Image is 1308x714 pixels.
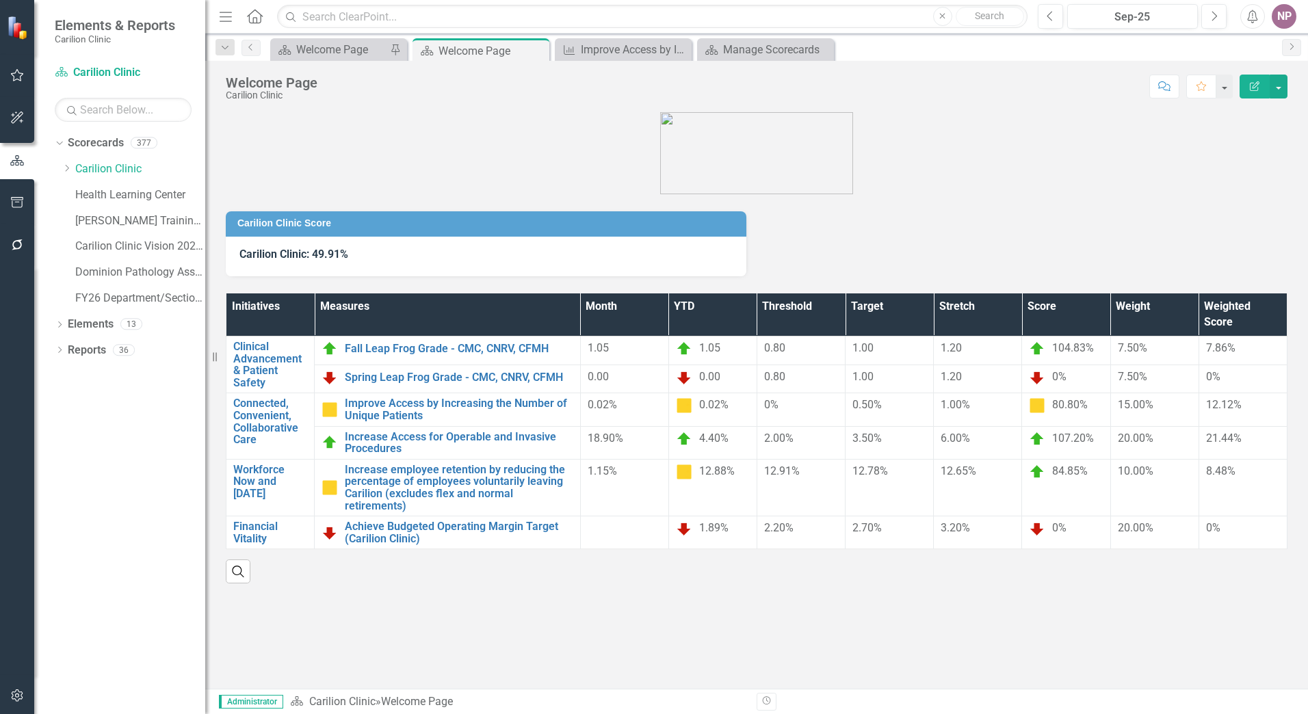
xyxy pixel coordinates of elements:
div: Welcome Page [226,75,317,90]
img: Below Plan [322,369,338,386]
span: 0.00 [588,370,609,383]
td: Double-Click to Edit Right Click for Context Menu [315,426,581,459]
span: 1.00 [852,341,874,354]
div: Manage Scorecards [723,41,830,58]
span: 0.50% [852,398,882,411]
span: 12.12% [1206,398,1242,411]
td: Double-Click to Edit Right Click for Context Menu [315,365,581,393]
a: Clinical Advancement & Patient Safety [233,341,307,388]
td: Double-Click to Edit Right Click for Context Menu [315,336,581,365]
span: 7.86% [1206,341,1235,354]
a: Carilion Clinic [55,65,192,81]
span: 12.78% [852,464,888,477]
span: 0% [1206,521,1220,534]
span: 1.05 [588,341,609,354]
a: Connected, Convenient, Collaborative Care [233,397,307,445]
span: 20.00% [1118,432,1153,445]
span: Elements & Reports [55,17,175,34]
a: Workforce Now and [DATE] [233,464,307,500]
img: On Target [1029,341,1045,357]
div: Welcome Page [381,695,453,708]
h3: Carilion Clinic Score [237,218,740,228]
img: On Target [676,341,692,357]
span: 84.85% [1052,464,1088,477]
small: Carilion Clinic [55,34,175,44]
span: 0% [1052,370,1067,383]
span: 0.00 [699,370,720,383]
a: Financial Vitality [233,520,307,544]
div: Welcome Page [439,42,546,59]
a: Carilion Clinic [309,695,376,708]
a: Dominion Pathology Associates [75,265,205,280]
img: ClearPoint Strategy [7,16,31,40]
a: Carilion Clinic [75,161,205,177]
img: Caution [676,464,692,480]
div: 36 [113,344,135,356]
span: 7.50% [1118,341,1147,354]
span: 1.00 [852,370,874,383]
img: Caution [676,397,692,414]
span: 0.02% [699,399,729,412]
span: 107.20% [1052,432,1094,445]
div: Carilion Clinic [226,90,317,101]
span: 104.83% [1052,341,1094,354]
a: Reports [68,343,106,358]
a: Elements [68,317,114,332]
img: On Target [322,341,338,357]
span: 6.00% [941,432,970,445]
span: 0.80 [764,370,785,383]
button: Sep-25 [1067,4,1198,29]
a: Achieve Budgeted Operating Margin Target (Carilion Clinic) [345,520,573,544]
td: Double-Click to Edit Right Click for Context Menu [226,336,315,393]
span: 7.50% [1118,370,1147,383]
span: 1.15% [588,464,617,477]
span: 18.90% [588,432,623,445]
div: 377 [131,137,157,149]
a: Scorecards [68,135,124,151]
span: 1.20 [941,370,962,383]
span: 8.48% [1206,464,1235,477]
img: Below Plan [1029,369,1045,386]
span: 0% [1052,521,1067,534]
img: Below Plan [322,525,338,541]
span: 1.05 [699,341,720,354]
span: Search [975,10,1004,21]
a: Manage Scorecards [701,41,830,58]
span: 1.20 [941,341,962,354]
span: 15.00% [1118,398,1153,411]
div: Improve Access by Increasing the Number of Unique Patients [581,41,688,58]
td: Double-Click to Edit Right Click for Context Menu [226,393,315,459]
a: Improve Access by Increasing the Number of Unique Patients [345,397,573,421]
a: Welcome Page [274,41,387,58]
td: Double-Click to Edit Right Click for Context Menu [226,516,315,549]
a: FY26 Department/Section Example Scorecard [75,291,205,306]
a: Increase employee retention by reducing the percentage of employees voluntarily leaving Carilion ... [345,464,573,512]
span: Administrator [219,695,283,709]
img: Caution [322,479,338,496]
td: Double-Click to Edit Right Click for Context Menu [315,393,581,426]
img: carilion%20clinic%20logo%202.0.png [660,112,853,194]
a: Spring Leap Frog Grade - CMC, CNRV, CFMH [345,371,573,384]
a: Increase Access for Operable and Invasive Procedures [345,431,573,455]
span: 1.89% [699,521,729,534]
span: 0.80 [764,341,785,354]
span: 3.20% [941,521,970,534]
div: 13 [120,319,142,330]
span: 2.70% [852,521,882,534]
a: Fall Leap Frog Grade - CMC, CNRV, CFMH [345,343,573,355]
span: 3.50% [852,432,882,445]
img: On Target [1029,431,1045,447]
button: NP [1272,4,1296,29]
span: 21.44% [1206,432,1242,445]
span: 80.80% [1052,399,1088,412]
span: 4.40% [699,432,729,445]
img: Caution [322,401,338,418]
a: [PERSON_NAME] Training Scorecard 8/23 [75,213,205,229]
input: Search ClearPoint... [277,5,1028,29]
span: 12.65% [941,464,976,477]
span: 12.91% [764,464,800,477]
span: 2.00% [764,432,794,445]
img: On Target [676,431,692,447]
span: 20.00% [1118,521,1153,534]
